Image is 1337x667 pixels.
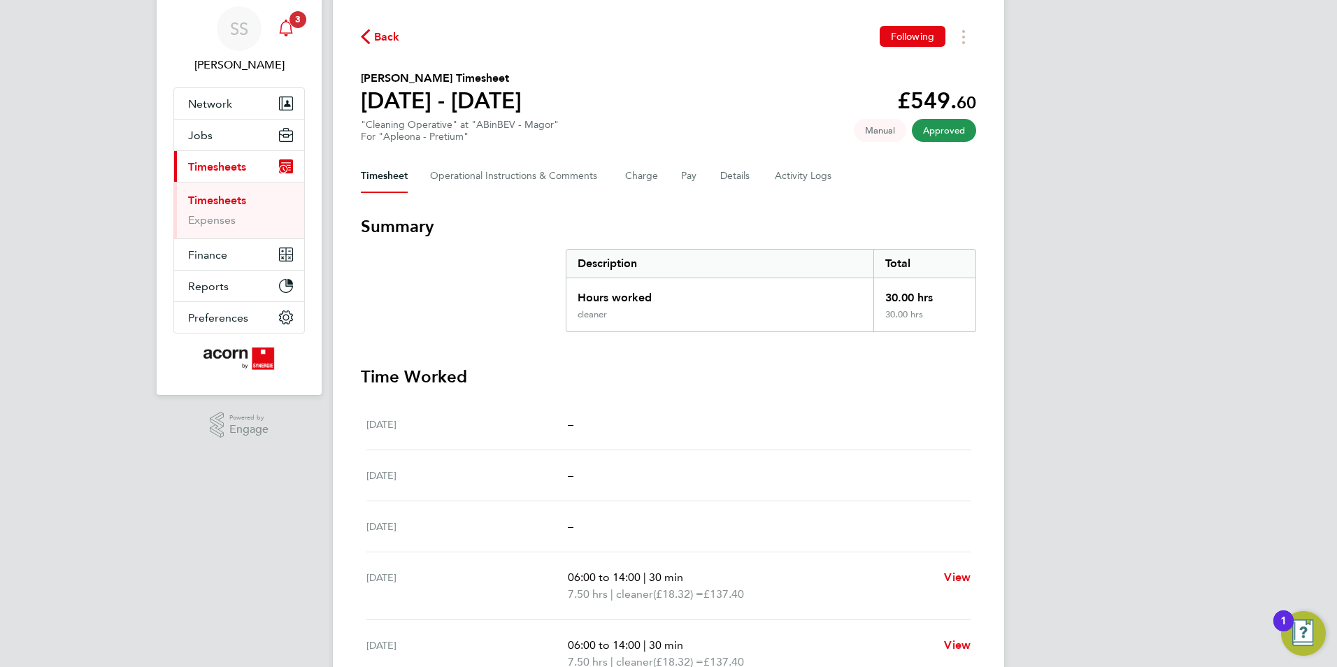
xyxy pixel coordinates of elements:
img: acornpeople-logo-retina.png [203,347,276,370]
div: 30.00 hrs [873,309,975,331]
span: | [643,571,646,584]
h1: [DATE] - [DATE] [361,87,522,115]
h3: Summary [361,215,976,238]
span: 06:00 to 14:00 [568,638,641,652]
button: Details [720,159,752,193]
button: Timesheet [361,159,408,193]
button: Reports [174,271,304,301]
span: Sally Smith [173,57,305,73]
span: – [568,519,573,533]
span: This timesheet has been approved. [912,119,976,142]
div: 30.00 hrs [873,278,975,309]
button: Preferences [174,302,304,333]
div: [DATE] [366,518,568,535]
div: [DATE] [366,569,568,603]
div: [DATE] [366,467,568,484]
button: Operational Instructions & Comments [430,159,603,193]
span: Following [891,30,934,43]
div: cleaner [578,309,607,320]
span: Engage [229,424,269,436]
span: 30 min [649,571,683,584]
a: View [944,569,971,586]
a: SS[PERSON_NAME] [173,6,305,73]
span: Powered by [229,412,269,424]
div: 1 [1280,621,1287,639]
span: | [643,638,646,652]
span: cleaner [616,586,653,603]
span: This timesheet was manually created. [854,119,906,142]
span: SS [230,20,248,38]
button: Back [361,28,400,45]
button: Open Resource Center, 1 new notification [1281,611,1326,656]
div: Timesheets [174,182,304,238]
button: Timesheets Menu [951,26,976,48]
span: 30 min [649,638,683,652]
a: Expenses [188,213,236,227]
span: 60 [957,92,976,113]
span: View [944,638,971,652]
span: Timesheets [188,160,246,173]
span: £137.40 [703,587,744,601]
div: Summary [566,249,976,332]
a: Timesheets [188,194,246,207]
div: "Cleaning Operative" at "ABinBEV - Magor" [361,119,559,143]
span: 06:00 to 14:00 [568,571,641,584]
button: Network [174,88,304,119]
span: – [568,468,573,482]
span: Reports [188,280,229,293]
a: Go to home page [173,347,305,370]
span: (£18.32) = [653,587,703,601]
button: Charge [625,159,659,193]
span: Network [188,97,232,110]
a: 3 [272,6,300,51]
span: | [610,587,613,601]
div: For "Apleona - Pretium" [361,131,559,143]
button: Activity Logs [775,159,834,193]
span: View [944,571,971,584]
button: Following [880,26,945,47]
span: – [568,417,573,431]
button: Pay [681,159,698,193]
h2: [PERSON_NAME] Timesheet [361,70,522,87]
a: View [944,637,971,654]
h3: Time Worked [361,366,976,388]
span: 3 [289,11,306,28]
span: Preferences [188,311,248,324]
span: Jobs [188,129,213,142]
button: Jobs [174,120,304,150]
div: Total [873,250,975,278]
span: 7.50 hrs [568,587,608,601]
div: [DATE] [366,416,568,433]
button: Timesheets [174,151,304,182]
app-decimal: £549. [897,87,976,114]
button: Finance [174,239,304,270]
div: Hours worked [566,278,873,309]
a: Powered byEngage [210,412,269,438]
div: Description [566,250,873,278]
span: Back [374,29,400,45]
span: Finance [188,248,227,261]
